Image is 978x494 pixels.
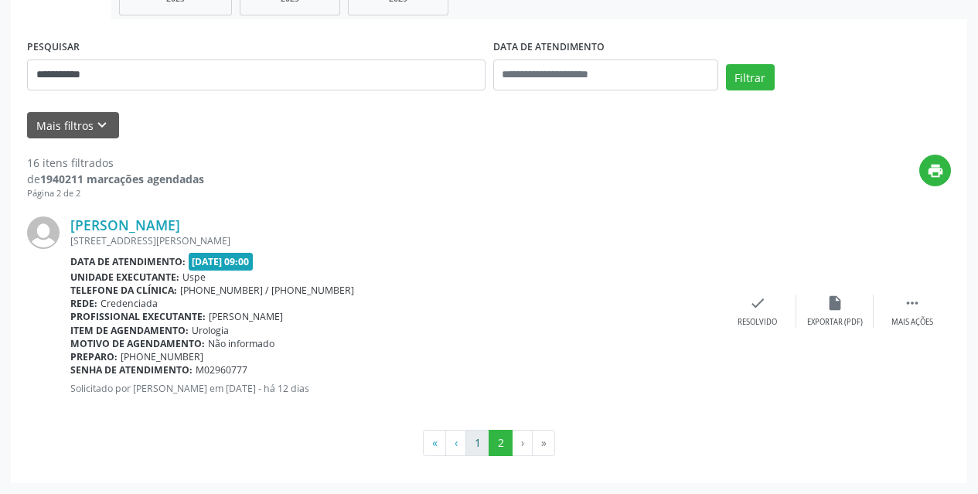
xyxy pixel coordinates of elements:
span: [PHONE_NUMBER] [121,350,203,363]
div: Mais ações [891,317,933,328]
button: Mais filtroskeyboard_arrow_down [27,112,119,139]
strong: 1940211 marcações agendadas [40,172,204,186]
div: de [27,171,204,187]
b: Data de atendimento: [70,255,186,268]
label: PESQUISAR [27,36,80,60]
b: Telefone da clínica: [70,284,177,297]
div: [STREET_ADDRESS][PERSON_NAME] [70,234,719,247]
div: Página 2 de 2 [27,187,204,200]
a: [PERSON_NAME] [70,216,180,233]
i: check [749,295,766,312]
i: print [927,162,944,179]
b: Preparo: [70,350,118,363]
button: print [919,155,951,186]
span: Credenciada [101,297,158,310]
span: Uspe [182,271,206,284]
b: Senha de atendimento: [70,363,193,376]
span: Não informado [208,337,274,350]
b: Motivo de agendamento: [70,337,205,350]
img: img [27,216,60,249]
button: Go to page 2 [489,430,513,456]
span: [DATE] 09:00 [189,253,254,271]
div: 16 itens filtrados [27,155,204,171]
span: Urologia [192,324,229,337]
i:  [904,295,921,312]
span: [PHONE_NUMBER] / [PHONE_NUMBER] [180,284,354,297]
span: [PERSON_NAME] [209,310,283,323]
button: Filtrar [726,64,775,90]
p: Solicitado por [PERSON_NAME] em [DATE] - há 12 dias [70,382,719,395]
button: Go to page 1 [465,430,489,456]
button: Go to previous page [445,430,466,456]
b: Rede: [70,297,97,310]
div: Resolvido [738,317,777,328]
span: M02960777 [196,363,247,376]
ul: Pagination [27,430,951,456]
i: insert_drive_file [826,295,843,312]
button: Go to first page [423,430,446,456]
b: Profissional executante: [70,310,206,323]
b: Unidade executante: [70,271,179,284]
i: keyboard_arrow_down [94,117,111,134]
b: Item de agendamento: [70,324,189,337]
div: Exportar (PDF) [807,317,863,328]
label: DATA DE ATENDIMENTO [493,36,605,60]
